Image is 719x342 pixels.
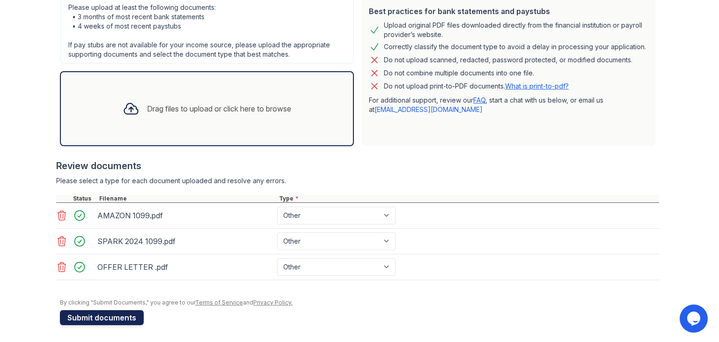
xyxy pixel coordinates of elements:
[384,67,534,79] div: Do not combine multiple documents into one file.
[384,21,648,39] div: Upload original PDF files downloaded directly from the financial institution or payroll provider’...
[369,6,648,17] div: Best practices for bank statements and paystubs
[60,299,659,306] div: By clicking "Submit Documents," you agree to our and
[384,54,632,66] div: Do not upload scanned, redacted, password protected, or modified documents.
[384,82,569,91] p: Do not upload print-to-PDF documents.
[97,260,273,275] div: OFFER LETTER .pdf
[680,305,710,333] iframe: chat widget
[60,310,144,325] button: Submit documents
[56,159,659,172] div: Review documents
[97,234,273,249] div: SPARK 2024 1099.pdf
[384,41,646,52] div: Correctly classify the document type to avoid a delay in processing your application.
[97,195,277,202] div: Filename
[71,195,97,202] div: Status
[374,105,483,113] a: [EMAIL_ADDRESS][DOMAIN_NAME]
[97,208,273,223] div: AMAZON 1099.pdf
[56,176,659,186] div: Please select a type for each document uploaded and resolve any errors.
[277,195,659,202] div: Type
[147,103,291,114] div: Drag files to upload or click here to browse
[369,96,648,114] p: For additional support, review our , start a chat with us below, or email us at
[473,96,485,104] a: FAQ
[253,299,293,306] a: Privacy Policy.
[505,82,569,90] a: What is print-to-pdf?
[195,299,243,306] a: Terms of Service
